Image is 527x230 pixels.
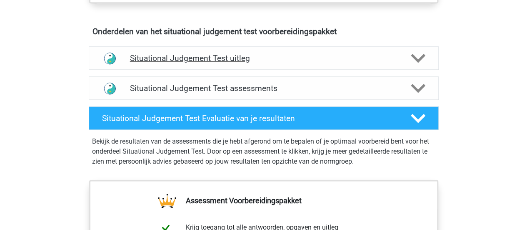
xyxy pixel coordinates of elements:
img: situational judgement test assessments [99,78,120,99]
img: situational judgement test uitleg [99,48,120,69]
h4: Onderdelen van het situational judgement test voorbereidingspakket [92,27,435,36]
h4: Situational Judgement Test Evaluatie van je resultaten [102,114,397,123]
a: assessments Situational Judgement Test assessments [85,76,442,100]
a: Situational Judgement Test Evaluatie van je resultaten [85,106,442,130]
a: uitleg Situational Judgement Test uitleg [85,46,442,70]
h4: Situational Judgement Test uitleg [130,53,397,63]
p: Bekijk de resultaten van de assessments die je hebt afgerond om te bepalen of je optimaal voorber... [92,136,435,167]
h4: Situational Judgement Test assessments [130,83,397,93]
